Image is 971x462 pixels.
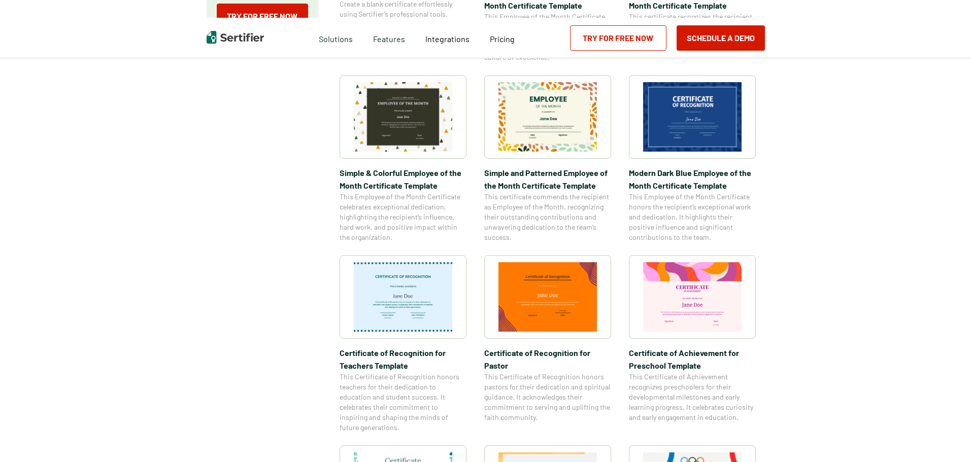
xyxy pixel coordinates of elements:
span: Simple & Colorful Employee of the Month Certificate Template [340,166,466,192]
span: This certificate recognizes the recipient as Employee of the Month for their commitment, reliabil... [629,12,756,52]
a: Simple & Colorful Employee of the Month Certificate TemplateSimple & Colorful Employee of the Mon... [340,75,466,242]
span: Modern Dark Blue Employee of the Month Certificate Template [629,166,756,192]
span: Solutions [319,31,353,44]
span: This Certificate of Achievement recognizes preschoolers for their developmental milestones and ea... [629,372,756,422]
span: Integrations [425,34,470,44]
span: Pricing [490,34,515,44]
span: This Employee of the Month Certificate celebrates the dedication, achievements, and positive impa... [484,12,611,62]
a: Try for Free Now [217,4,308,29]
span: This certificate commends the recipient as Employee of the Month, recognizing their outstanding c... [484,192,611,242]
a: Certificate of Recognition for PastorCertificate of Recognition for PastorThis Certificate of Rec... [484,255,611,433]
span: This Employee of the Month Certificate celebrates exceptional dedication, highlighting the recipi... [340,192,466,242]
img: Modern Dark Blue Employee of the Month Certificate Template [643,82,742,152]
img: Sertifier | Digital Credentialing Platform [207,31,264,44]
span: This Certificate of Recognition honors pastors for their dedication and spiritual guidance. It ac... [484,372,611,422]
img: Simple & Colorful Employee of the Month Certificate Template [354,82,452,152]
span: Simple and Patterned Employee of the Month Certificate Template [484,166,611,192]
a: Certificate of Achievement for Preschool TemplateCertificate of Achievement for Preschool Templat... [629,255,756,433]
a: Integrations [425,31,470,44]
a: Certificate of Recognition for Teachers TemplateCertificate of Recognition for Teachers TemplateT... [340,255,466,433]
span: Certificate of Recognition for Teachers Template [340,346,466,372]
img: Certificate of Achievement for Preschool Template [643,262,742,332]
span: This Employee of the Month Certificate honors the recipient’s exceptional work and dedication. It... [629,192,756,242]
img: Certificate of Recognition for Teachers Template [354,262,452,332]
span: This Certificate of Recognition honors teachers for their dedication to education and student suc... [340,372,466,433]
span: Certificate of Recognition for Pastor [484,346,611,372]
a: Try for Free Now [570,25,666,51]
span: Certificate of Achievement for Preschool Template [629,346,756,372]
a: Simple and Patterned Employee of the Month Certificate TemplateSimple and Patterned Employee of t... [484,75,611,242]
a: Modern Dark Blue Employee of the Month Certificate TemplateModern Dark Blue Employee of the Month... [629,75,756,242]
span: Features [373,31,405,44]
a: Pricing [490,31,515,44]
img: Simple and Patterned Employee of the Month Certificate Template [498,82,597,152]
img: Certificate of Recognition for Pastor [498,262,597,332]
